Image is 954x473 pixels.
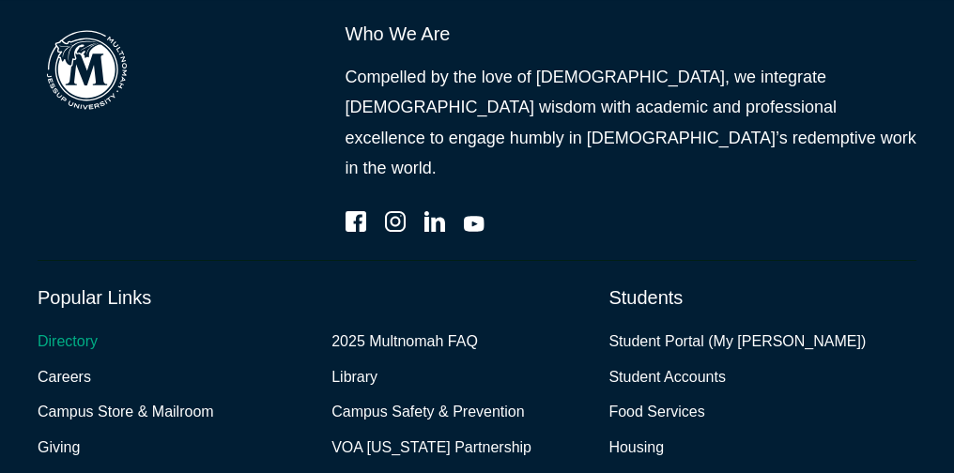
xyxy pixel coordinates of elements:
a: Giving [38,435,80,462]
a: Student Accounts [608,364,726,391]
a: Campus Safety & Prevention [331,399,524,426]
a: VOA [US_STATE] Partnership [331,435,531,462]
p: Compelled by the love of [DEMOGRAPHIC_DATA], we integrate [DEMOGRAPHIC_DATA] wisdom with academic... [346,62,916,184]
a: Food Services [608,399,704,426]
a: Instagram [385,211,406,232]
a: Student Portal (My [PERSON_NAME]) [608,328,866,356]
h6: Who We Are [346,21,916,47]
a: Campus Store & Mailroom [38,399,214,426]
a: Directory [38,328,98,356]
a: YouTube [464,211,485,232]
a: Library [331,364,377,391]
a: Housing [608,435,664,462]
h6: Students [608,284,916,311]
h6: Popular Links [38,284,608,311]
img: Multnomah Campus of Jessup University logo [38,21,136,119]
a: LinkedIn [424,211,445,232]
a: 2025 Multnomah FAQ [331,328,478,356]
a: Facebook [346,211,366,232]
a: Careers [38,364,91,391]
